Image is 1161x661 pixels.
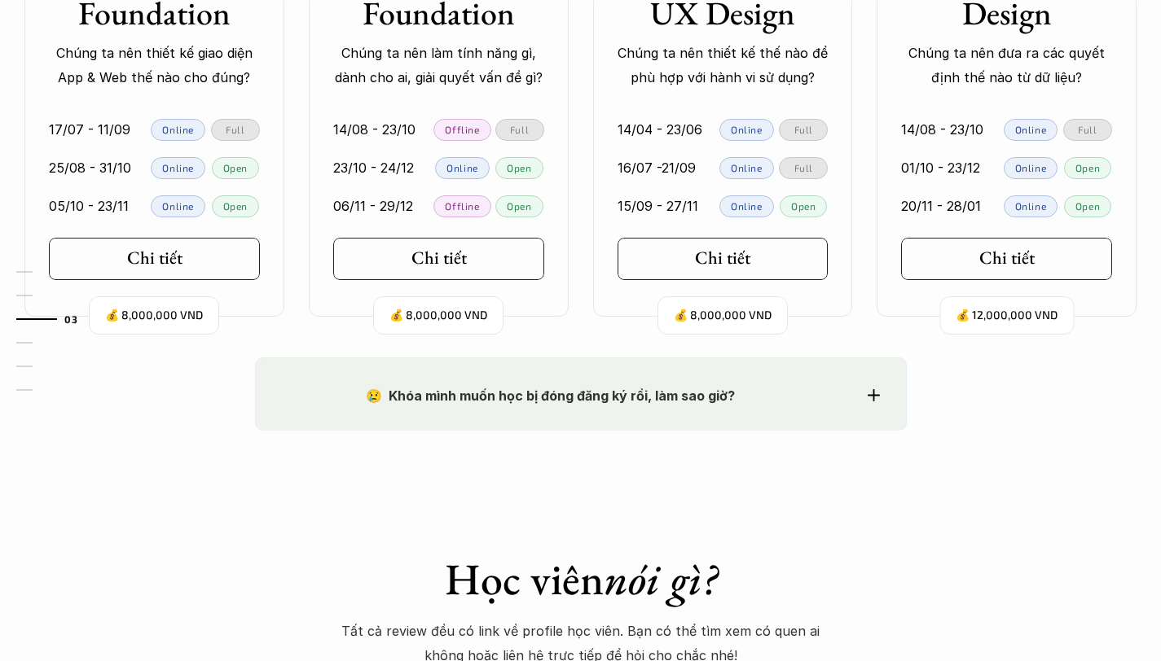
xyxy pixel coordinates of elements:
p: 💰 12,000,000 VND [956,304,1058,326]
p: 💰 8,000,000 VND [389,304,487,326]
p: Full [1078,124,1097,135]
p: 14/08 - 23/10 [333,117,416,142]
h5: Chi tiết [127,247,183,269]
h5: Chi tiết [411,247,467,269]
p: 💰 8,000,000 VND [674,304,772,326]
p: Online [1015,124,1047,135]
p: Open [223,162,248,173]
p: Chúng ta nên đưa ra các quyết định thế nào từ dữ liệu? [901,41,1112,90]
p: 01/10 - 23/12 [901,155,980,180]
p: Online [162,162,194,173]
p: Online [162,124,194,135]
a: Chi tiết [901,238,1112,280]
p: 15/09 - 27/11 [618,194,698,218]
p: Full [794,124,813,135]
p: Online [162,200,194,212]
h1: Học viên [341,553,820,606]
strong: 😢 Khóa mình muốn học bị đóng đăng ký rồi, làm sao giờ? [366,387,735,404]
p: 💰 8,000,000 VND [105,304,203,326]
p: Online [731,124,763,135]
p: Chúng ta nên làm tính năng gì, dành cho ai, giải quyết vấn đề gì? [333,41,544,90]
p: Online [731,162,763,173]
p: Offline [445,124,479,135]
p: 06/11 - 29/12 [333,194,413,218]
p: Full [510,124,529,135]
p: Open [791,200,816,212]
p: 14/04 - 23/06 [618,117,702,142]
p: Online [1015,162,1047,173]
p: 23/10 - 24/12 [333,155,414,180]
p: 20/11 - 28/01 [901,194,981,218]
p: Chúng ta nên thiết kế thế nào để phù hợp với hành vi sử dụng? [618,41,829,90]
p: Open [507,200,531,212]
strong: 03 [64,313,77,324]
p: 14/08 - 23/10 [901,117,983,142]
p: Open [1075,200,1100,212]
h5: Chi tiết [695,247,750,269]
p: Open [223,200,248,212]
p: Full [226,124,244,135]
p: Online [731,200,763,212]
p: Open [1075,162,1100,173]
p: Online [446,162,478,173]
a: Chi tiết [333,238,544,280]
p: Open [507,162,531,173]
em: nói gì? [604,550,717,607]
p: Offline [445,200,479,212]
p: Online [1015,200,1047,212]
a: 03 [16,309,94,329]
p: Full [794,162,813,173]
p: 16/07 -21/09 [618,155,696,180]
h5: Chi tiết [979,247,1035,269]
a: Chi tiết [618,238,829,280]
